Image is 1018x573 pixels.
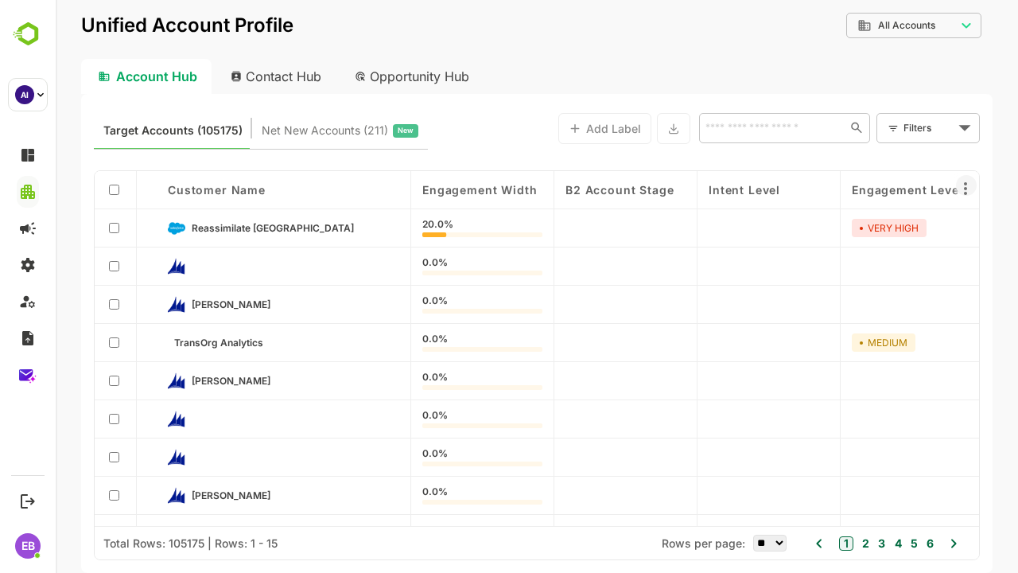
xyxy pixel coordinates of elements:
[367,487,487,505] div: 0.0%
[367,296,487,314] div: 0.0%
[25,16,238,35] p: Unified Account Profile
[835,535,846,552] button: 4
[8,19,49,49] img: BambooboxLogoMark.f1c84d78b4c51b1a7b5f700c9845e183.svg
[367,183,481,197] span: Engagement Width
[606,536,690,550] span: Rows per page:
[112,183,210,197] span: Customer Name
[783,536,798,551] button: 1
[162,59,280,94] div: Contact Hub
[342,120,358,141] span: New
[136,222,298,234] span: Reassimilate Argentina
[796,333,860,352] div: MEDIUM
[367,258,487,275] div: 0.0%
[867,535,878,552] button: 6
[286,59,428,94] div: Opportunity Hub
[802,535,814,552] button: 2
[206,120,363,141] div: Newly surfaced ICP-fit accounts from Intent, Website, LinkedIn, and other engagement signals.
[822,20,880,31] span: All Accounts
[653,183,725,197] span: Intent Level
[136,375,215,387] span: Armstrong-Cabrera
[367,334,487,352] div: 0.0%
[15,85,34,104] div: AI
[48,536,222,550] div: Total Rows: 105175 | Rows: 1 - 15
[17,490,38,512] button: Logout
[136,489,215,501] span: Hawkins-Crosby
[367,372,487,390] div: 0.0%
[367,525,487,543] div: 0.0%
[848,119,899,136] div: Filters
[818,535,830,552] button: 3
[791,10,926,41] div: All Accounts
[796,183,907,197] span: Engagement Level
[796,219,871,237] div: VERY HIGH
[503,113,596,144] button: Add Label
[25,59,156,94] div: Account Hub
[48,120,187,141] span: Known accounts you’ve identified to target - imported from CRM, Offline upload, or promoted from ...
[119,337,208,349] span: TransOrg Analytics
[206,120,332,141] span: Net New Accounts ( 211 )
[802,18,900,33] div: All Accounts
[136,298,215,310] span: Conner-Nguyen
[367,220,487,237] div: 20.0%
[15,533,41,559] div: EB
[510,183,618,197] span: B2 Account Stage
[601,113,635,144] button: Export the selected data as CSV
[367,411,487,428] div: 0.0%
[851,535,862,552] button: 5
[846,111,924,145] div: Filters
[367,449,487,466] div: 0.0%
